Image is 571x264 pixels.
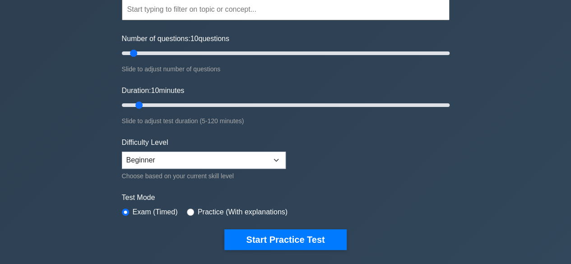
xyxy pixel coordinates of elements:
[224,229,346,250] button: Start Practice Test
[122,33,229,44] label: Number of questions: questions
[151,87,159,94] span: 10
[122,116,450,126] div: Slide to adjust test duration (5-120 minutes)
[198,207,288,218] label: Practice (With explanations)
[122,171,286,181] div: Choose based on your current skill level
[133,207,178,218] label: Exam (Timed)
[122,137,168,148] label: Difficulty Level
[122,85,185,96] label: Duration: minutes
[190,35,199,42] span: 10
[122,64,450,74] div: Slide to adjust number of questions
[122,192,450,203] label: Test Mode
